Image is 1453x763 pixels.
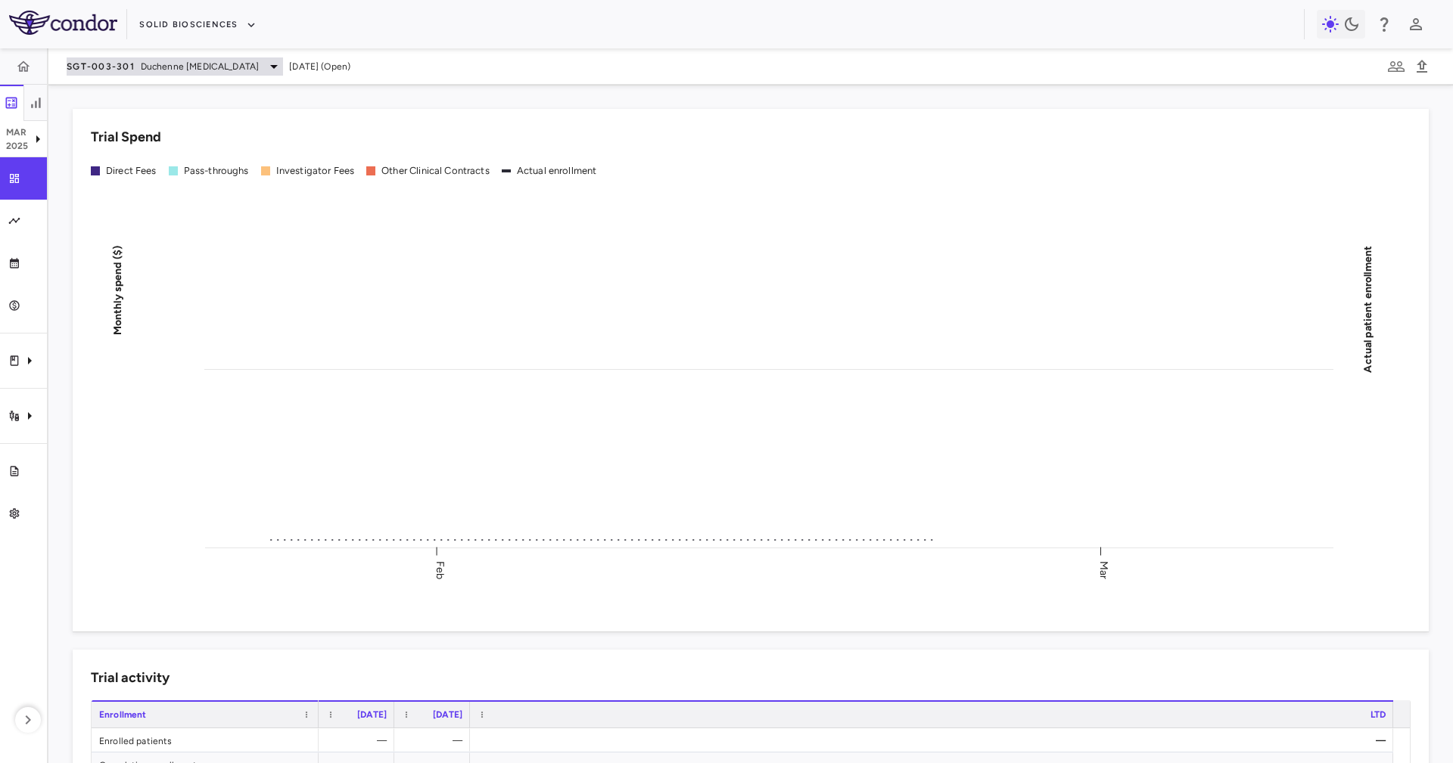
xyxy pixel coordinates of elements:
span: [DATE] [433,709,462,720]
div: Enrolled patients [92,728,319,752]
div: Direct Fees [106,164,157,178]
p: Mar [6,126,29,139]
div: — [408,728,462,752]
tspan: Monthly spend ($) [111,245,124,335]
span: [DATE] (Open) [289,60,350,73]
p: 2025 [6,139,29,153]
button: Solid Biosciences [139,13,256,37]
tspan: Actual patient enrollment [1361,245,1374,372]
span: Enrollment [99,709,147,720]
h6: Trial Spend [91,127,161,147]
img: logo-full-SnFGN8VE.png [9,11,117,35]
span: [DATE] [357,709,387,720]
span: Duchenne [MEDICAL_DATA] [141,60,259,73]
text: Mar [1097,560,1110,578]
span: SGT-003-301 [67,60,135,73]
div: — [332,728,387,752]
div: — [484,728,1386,752]
div: Other Clinical Contracts [381,164,490,178]
div: Actual enrollment [517,164,597,178]
text: Feb [434,560,446,578]
div: Investigator Fees [276,164,355,178]
span: LTD [1371,709,1386,720]
h6: Trial activity [91,668,170,688]
div: Pass-throughs [184,164,249,178]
